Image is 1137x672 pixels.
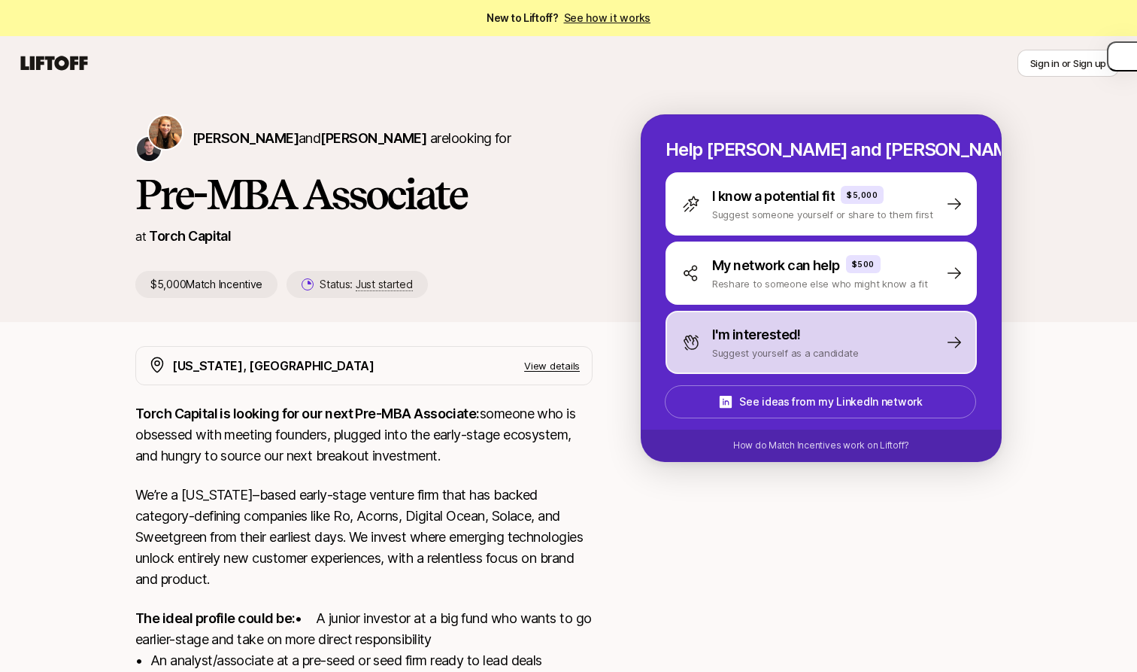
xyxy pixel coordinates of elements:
span: New to Liftoff? [487,9,650,27]
p: I'm interested! [712,324,801,345]
p: Status: [320,275,412,293]
p: Reshare to someone else who might know a fit [712,276,928,291]
p: someone who is obsessed with meeting founders, plugged into the early-stage ecosystem, and hungry... [135,403,593,467]
strong: Torch Capital is looking for our next Pre-MBA Associate: [135,406,480,421]
img: Christopher Harper [137,137,161,161]
p: Help [PERSON_NAME] and [PERSON_NAME] hire [666,139,977,160]
p: I know a potential fit [712,186,835,207]
span: Just started [356,278,413,291]
p: [US_STATE], [GEOGRAPHIC_DATA] [172,356,374,376]
p: Suggest yourself as a candidate [712,345,859,360]
button: Sign in or Sign up [1017,50,1119,77]
p: How do Match Incentives work on Liftoff? [733,439,909,452]
p: are looking for [193,128,511,149]
span: and [299,130,426,146]
p: View details [524,358,580,373]
p: $500 [852,258,875,270]
img: Katie Reiner [149,116,182,149]
strong: The ideal profile could be: [135,610,295,626]
p: Suggest someone yourself or share to them first [712,207,933,222]
p: See ideas from my LinkedIn network [739,393,922,411]
button: See ideas from my LinkedIn network [665,385,976,418]
a: Torch Capital [149,228,231,244]
p: We’re a [US_STATE]–based early-stage venture firm that has backed category-defining companies lik... [135,485,593,590]
p: $5,000 Match Incentive [135,271,277,298]
p: at [135,227,146,246]
p: My network can help [712,255,840,276]
a: See how it works [564,11,651,24]
span: [PERSON_NAME] [320,130,426,146]
span: [PERSON_NAME] [193,130,299,146]
p: $5,000 [847,189,878,201]
h1: Pre-MBA Associate [135,172,593,217]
